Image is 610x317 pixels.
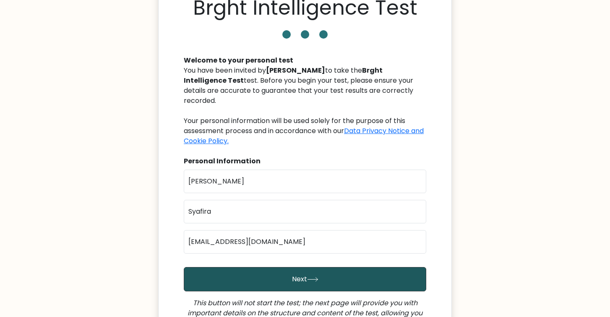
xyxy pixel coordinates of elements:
[184,170,426,193] input: First name
[184,200,426,223] input: Last name
[184,55,426,65] div: Welcome to your personal test
[184,267,426,291] button: Next
[184,126,424,146] a: Data Privacy Notice and Cookie Policy.
[266,65,325,75] b: [PERSON_NAME]
[184,65,426,146] div: You have been invited by to take the test. Before you begin your test, please ensure your details...
[184,230,426,254] input: Email
[184,156,426,166] div: Personal Information
[184,65,383,85] b: Brght Intelligence Test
